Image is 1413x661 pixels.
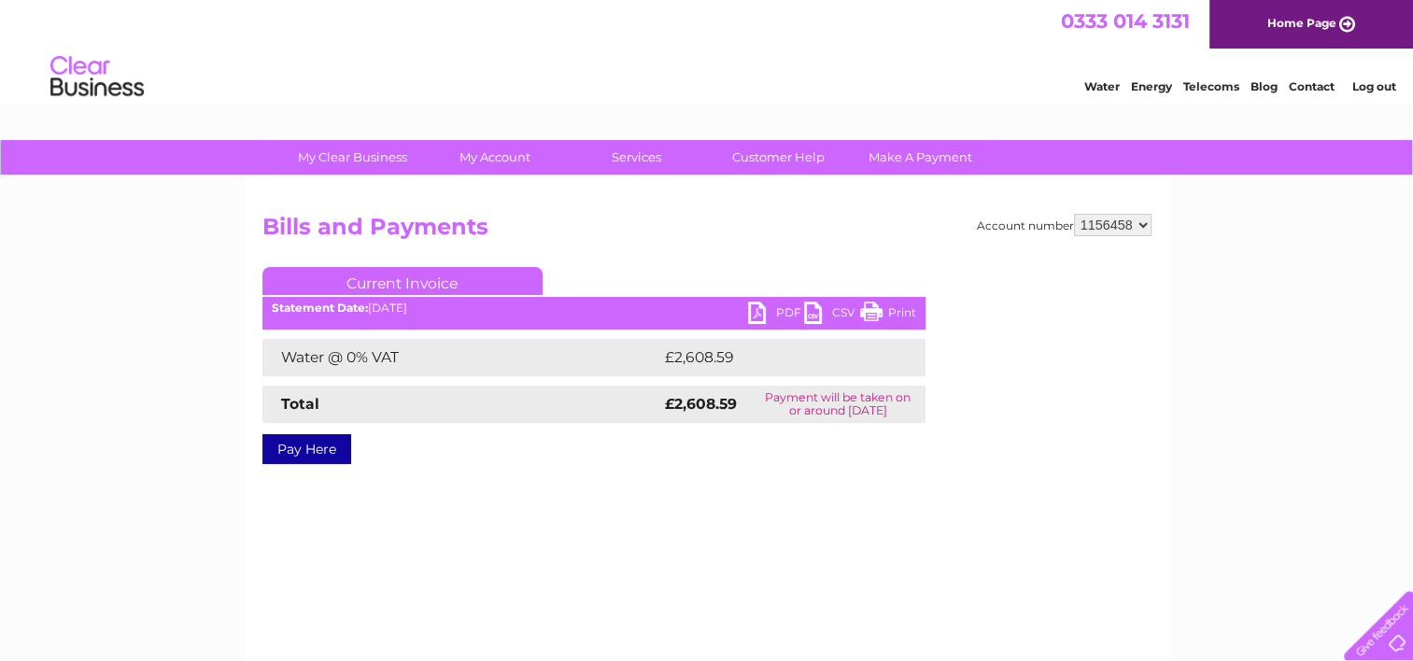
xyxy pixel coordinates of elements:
[49,49,145,105] img: logo.png
[559,140,714,175] a: Services
[262,214,1152,249] h2: Bills and Payments
[1289,79,1335,93] a: Contact
[262,339,660,376] td: Water @ 0% VAT
[804,302,860,329] a: CSV
[1061,9,1190,33] a: 0333 014 3131
[266,10,1149,91] div: Clear Business is a trading name of Verastar Limited (registered in [GEOGRAPHIC_DATA] No. 3667643...
[276,140,430,175] a: My Clear Business
[748,302,804,329] a: PDF
[860,302,916,329] a: Print
[262,267,543,295] a: Current Invoice
[660,339,897,376] td: £2,608.59
[1084,79,1120,93] a: Water
[262,302,926,315] div: [DATE]
[1183,79,1239,93] a: Telecoms
[843,140,997,175] a: Make A Payment
[262,434,351,464] a: Pay Here
[977,214,1152,236] div: Account number
[417,140,572,175] a: My Account
[281,395,319,413] strong: Total
[272,301,368,315] b: Statement Date:
[701,140,855,175] a: Customer Help
[1351,79,1395,93] a: Log out
[665,395,737,413] strong: £2,608.59
[751,386,925,423] td: Payment will be taken on or around [DATE]
[1251,79,1278,93] a: Blog
[1131,79,1172,93] a: Energy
